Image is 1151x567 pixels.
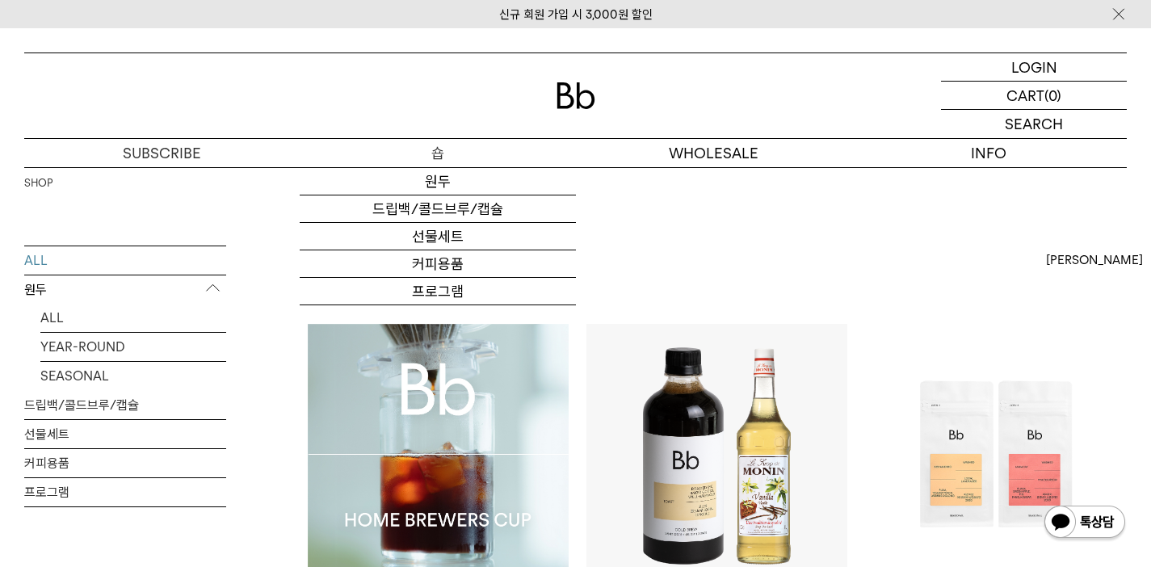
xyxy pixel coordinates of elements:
[300,139,575,167] a: 숍
[576,139,851,167] p: WHOLESALE
[557,82,595,109] img: 로고
[24,139,300,167] a: SUBSCRIBE
[941,82,1127,110] a: CART (0)
[24,275,226,304] p: 원두
[24,391,226,419] a: 드립백/콜드브루/캡슐
[24,246,226,275] a: ALL
[300,250,575,278] a: 커피용품
[24,478,226,506] a: 프로그램
[24,449,226,477] a: 커피용품
[1005,110,1063,138] p: SEARCH
[1044,82,1061,109] p: (0)
[300,195,575,223] a: 드립백/콜드브루/캡슐
[300,223,575,250] a: 선물세트
[24,420,226,448] a: 선물세트
[1046,250,1143,270] span: [PERSON_NAME]
[300,278,575,305] a: 프로그램
[300,168,575,195] a: 원두
[40,333,226,361] a: YEAR-ROUND
[1043,504,1127,543] img: 카카오톡 채널 1:1 채팅 버튼
[941,53,1127,82] a: LOGIN
[851,139,1127,167] p: INFO
[499,7,653,22] a: 신규 회원 가입 시 3,000원 할인
[24,175,53,191] a: SHOP
[1006,82,1044,109] p: CART
[40,362,226,390] a: SEASONAL
[40,304,226,332] a: ALL
[1011,53,1057,81] p: LOGIN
